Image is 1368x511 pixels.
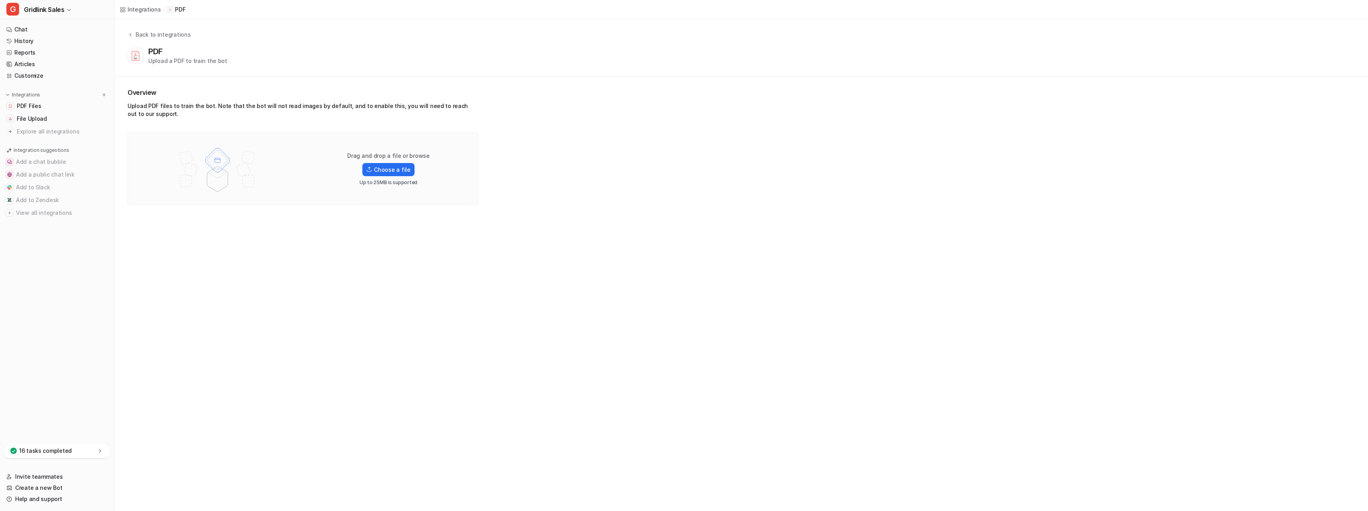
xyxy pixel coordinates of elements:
[347,152,430,160] p: Drag and drop a file or browse
[3,59,111,70] a: Articles
[5,92,10,98] img: expand menu
[168,8,172,12] img: PDF icon
[3,206,111,219] button: View all integrationsView all integrations
[128,88,478,97] h2: Overview
[128,102,478,121] div: Upload PDF files to train the bot. Note that the bot will not read images by default, and to enab...
[7,185,12,190] img: Add to Slack
[3,482,111,493] a: Create a new Bot
[7,210,12,215] img: View all integrations
[128,5,161,14] div: Integrations
[8,116,13,121] img: File Upload
[6,3,19,16] span: G
[163,6,165,13] span: /
[17,125,108,138] span: Explore all integrations
[165,141,269,197] img: File upload illustration
[3,471,111,482] a: Invite teammates
[120,5,161,14] a: Integrations
[128,30,191,47] button: Back to integrations
[362,163,414,176] label: Choose a file
[3,493,111,505] a: Help and support
[3,47,111,58] a: Reports
[366,167,372,172] img: Upload icon
[17,115,47,123] span: File Upload
[19,447,72,455] p: 16 tasks completed
[7,172,12,177] img: Add a public chat link
[133,30,191,39] div: Back to integrations
[3,113,111,124] a: File UploadFile Upload
[3,155,111,168] button: Add a chat bubbleAdd a chat bubble
[24,4,64,15] span: Gridlink Sales
[8,104,13,108] img: PDF Files
[148,57,227,65] div: Upload a PDF to train the bot
[3,168,111,181] button: Add a public chat linkAdd a public chat link
[17,102,41,110] span: PDF Files
[101,92,107,98] img: menu_add.svg
[3,70,111,81] a: Customize
[12,92,40,98] p: Integrations
[14,147,69,154] p: Integration suggestions
[6,128,14,136] img: explore all integrations
[3,91,43,99] button: Integrations
[7,198,12,202] img: Add to Zendesk
[3,35,111,47] a: History
[3,194,111,206] button: Add to ZendeskAdd to Zendesk
[7,159,12,164] img: Add a chat bubble
[148,47,166,56] div: PDF
[3,100,111,112] a: PDF FilesPDF Files
[3,181,111,194] button: Add to SlackAdd to Slack
[360,179,417,186] p: Up to 25MB is supported
[3,24,111,35] a: Chat
[167,6,185,14] a: PDF iconPDF
[175,6,185,14] p: PDF
[3,126,111,137] a: Explore all integrations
